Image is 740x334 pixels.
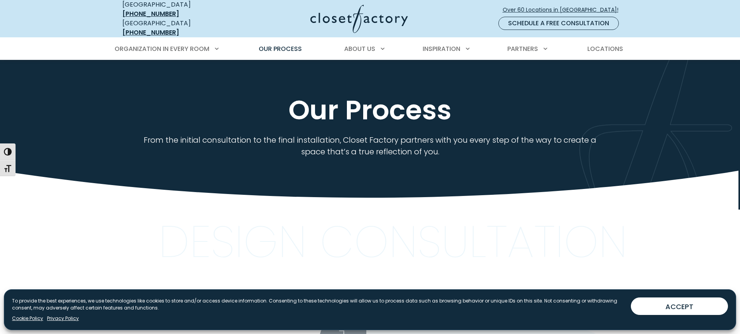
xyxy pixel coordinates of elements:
span: Over 60 Locations in [GEOGRAPHIC_DATA]! [503,6,625,14]
a: Over 60 Locations in [GEOGRAPHIC_DATA]! [502,3,625,17]
p: From the initial consultation to the final installation, Closet Factory partners with you every s... [142,134,598,157]
span: Our Process [259,44,302,53]
a: [PHONE_NUMBER] [122,9,179,18]
a: [PHONE_NUMBER] [122,28,179,37]
span: About Us [344,44,375,53]
div: [GEOGRAPHIC_DATA] [122,19,235,37]
a: Privacy Policy [47,315,79,322]
p: Design Consultation [158,225,627,259]
span: Partners [507,44,538,53]
h1: Our Process [121,95,620,125]
p: To provide the best experiences, we use technologies like cookies to store and/or access device i... [12,297,625,311]
img: Closet Factory Logo [310,5,408,33]
span: Organization in Every Room [115,44,209,53]
button: ACCEPT [631,297,728,315]
span: Locations [587,44,623,53]
span: Inspiration [423,44,460,53]
a: Cookie Policy [12,315,43,322]
a: Schedule a Free Consultation [498,17,619,30]
nav: Primary Menu [109,38,631,60]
